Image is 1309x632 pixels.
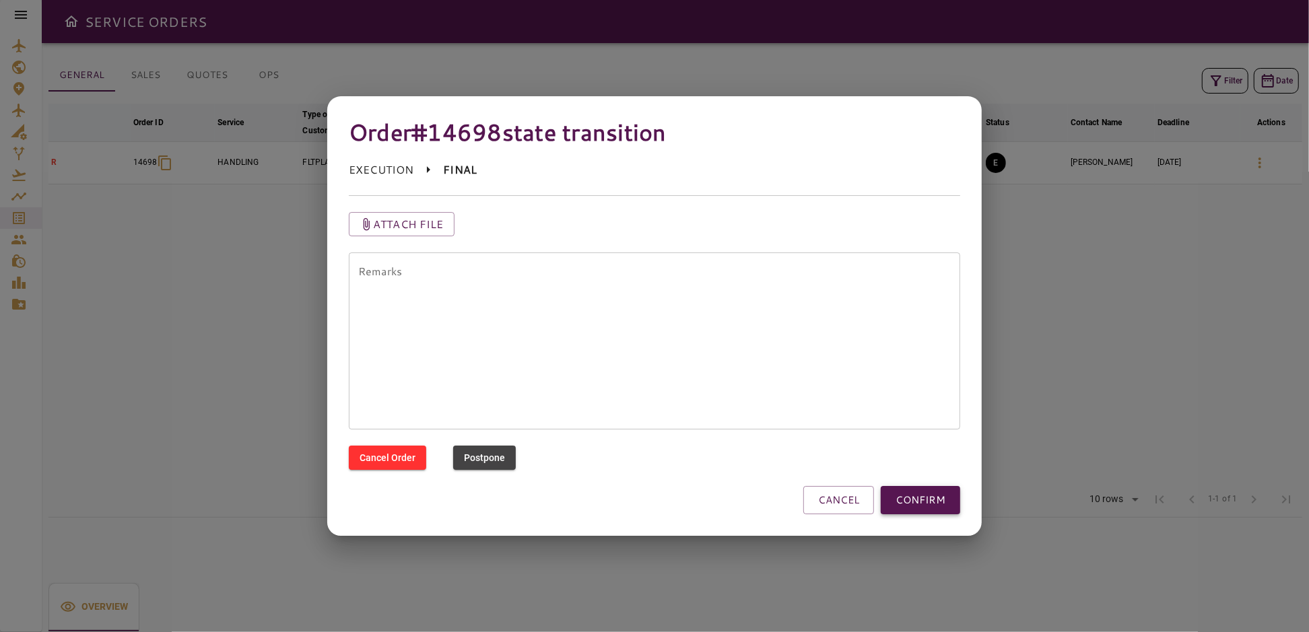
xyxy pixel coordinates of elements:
button: CANCEL [803,486,874,514]
button: Attach file [349,212,455,236]
p: FINAL [443,162,477,178]
button: CONFIRM [881,486,960,514]
p: Attach file [373,216,444,232]
button: Postpone [453,446,516,470]
h4: Order #14698 state transition [349,118,960,146]
button: Cancel Order [349,446,426,470]
p: EXECUTION [349,162,413,178]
